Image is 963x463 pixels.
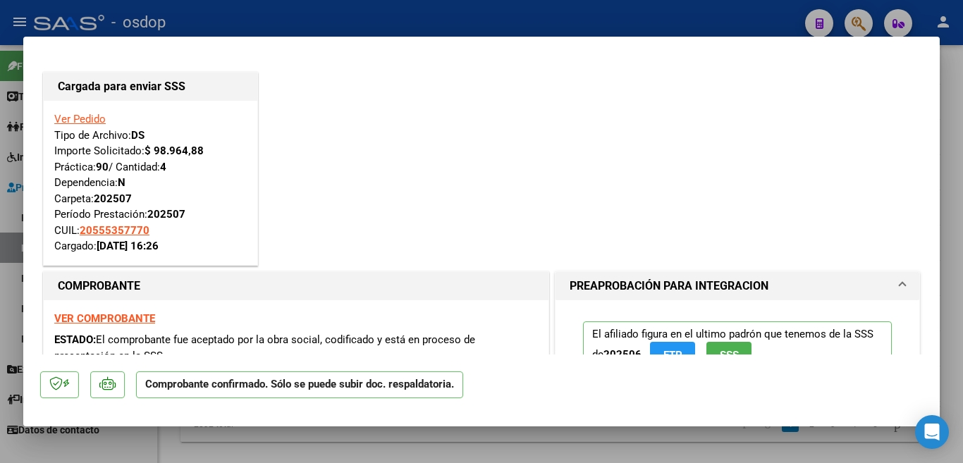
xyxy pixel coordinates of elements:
h1: PREAPROBACIÓN PARA INTEGRACION [570,278,768,295]
strong: 202507 [94,192,132,205]
strong: N [118,176,125,189]
p: El afiliado figura en el ultimo padrón que tenemos de la SSS de [583,321,892,374]
p: Comprobante confirmado. Sólo se puede subir doc. respaldatoria. [136,371,463,399]
strong: 202507 [147,208,185,221]
strong: 202506 [603,348,642,361]
span: FTP [663,349,682,362]
strong: [DATE] 16:26 [97,240,159,252]
button: FTP [650,342,695,368]
span: ESTADO: [54,333,96,346]
strong: 90 [96,161,109,173]
strong: DS [131,129,145,142]
div: Tipo de Archivo: Importe Solicitado: Práctica: / Cantidad: Dependencia: Carpeta: Período Prestaci... [54,111,247,254]
h1: Cargada para enviar SSS [58,78,243,95]
mat-expansion-panel-header: PREAPROBACIÓN PARA INTEGRACION [556,272,919,300]
span: El comprobante fue aceptado por la obra social, codificado y está en proceso de presentación en l... [54,333,475,362]
div: Open Intercom Messenger [915,415,949,449]
span: 20555357770 [80,224,149,237]
button: SSS [706,342,752,368]
a: Ver Pedido [54,113,106,125]
strong: $ 98.964,88 [145,144,204,157]
strong: 4 [160,161,166,173]
span: SSS [720,349,739,362]
a: VER COMPROBANTE [54,312,155,325]
strong: COMPROBANTE [58,279,140,292]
